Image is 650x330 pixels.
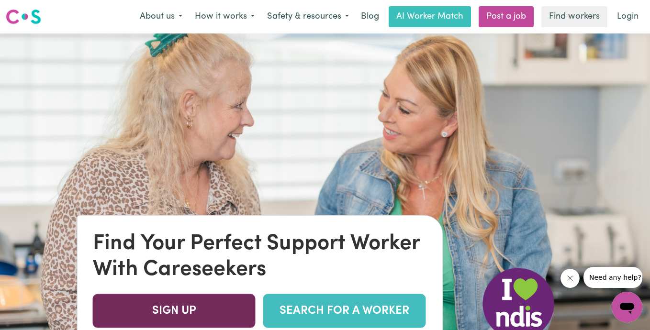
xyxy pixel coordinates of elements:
button: About us [134,7,189,27]
a: Post a job [479,6,534,27]
a: Blog [355,6,385,27]
a: AI Worker Match [389,6,471,27]
iframe: Button to launch messaging window [612,292,642,322]
button: Safety & resources [261,7,355,27]
iframe: Message from company [583,267,642,288]
a: SIGN UP [93,294,256,328]
a: SEARCH FOR A WORKER [263,294,426,328]
a: Find workers [541,6,607,27]
a: Careseekers logo [6,6,41,28]
img: Careseekers logo [6,8,41,25]
a: Login [611,6,644,27]
iframe: Close message [560,269,580,288]
div: Find Your Perfect Support Worker With Careseekers [93,231,427,282]
button: How it works [189,7,261,27]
